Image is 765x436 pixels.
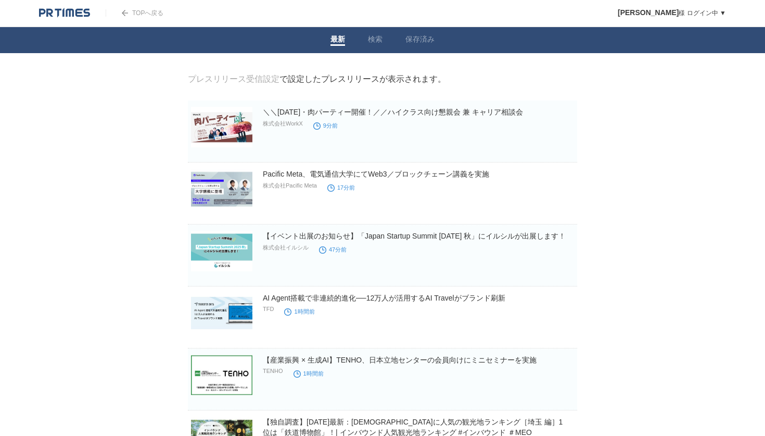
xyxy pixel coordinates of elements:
[122,10,128,16] img: arrow.png
[106,9,163,17] a: TOPへ戻る
[263,306,274,312] p: TFD
[263,120,303,128] p: 株式会社WorkX
[263,244,309,252] p: 株式会社イルシル
[284,308,314,315] time: 1時間前
[618,8,679,17] span: [PERSON_NAME]
[188,74,446,85] div: で設定したプレスリリースが表示されます。
[263,294,505,302] a: AI Agent搭載で非連続的進化──12万人が活用するAI Travelがブランド刷新
[405,35,435,46] a: 保存済み
[263,356,537,364] a: 【産業振興 × 生成AI】TENHO、日本立地センターの会員向けにミニセミナーを実施
[263,368,283,374] p: TENHO
[191,169,252,209] img: Pacific Meta、電気通信大学にてWeb3／ブロックチェーン講義を実施
[330,35,345,46] a: 最新
[313,122,338,129] time: 9分前
[263,182,317,190] p: 株式会社Pacific Meta
[319,246,347,253] time: 47分前
[191,293,252,333] img: AI Agent搭載で非連続的進化──12万人が活用するAI Travelがブランド刷新
[618,9,726,17] a: [PERSON_NAME]様 ログイン中 ▼
[263,232,566,240] a: 【イベント出展のお知らせ】「Japan Startup Summit [DATE] 秋」にイルシルが出展します！
[294,370,324,377] time: 1時間前
[191,231,252,271] img: 【イベント出展のお知らせ】「Japan Startup Summit 2025 秋」にイルシルが出展します！
[188,74,279,83] a: プレスリリース受信設定
[191,355,252,395] img: 【産業振興 × 生成AI】TENHO、日本立地センターの会員向けにミニセミナーを実施
[39,8,90,18] img: logo.png
[263,108,523,116] a: ＼＼[DATE]・肉パーティー開催！／／ハイクラス向け懇親会 兼 キャリア相談会
[327,184,355,191] time: 17分前
[191,107,252,147] img: ＼＼10/17(金)・肉パーティー開催！／／ハイクラス向け懇親会 兼 キャリア相談会
[263,170,489,178] a: Pacific Meta、電気通信大学にてWeb3／ブロックチェーン講義を実施
[368,35,382,46] a: 検索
